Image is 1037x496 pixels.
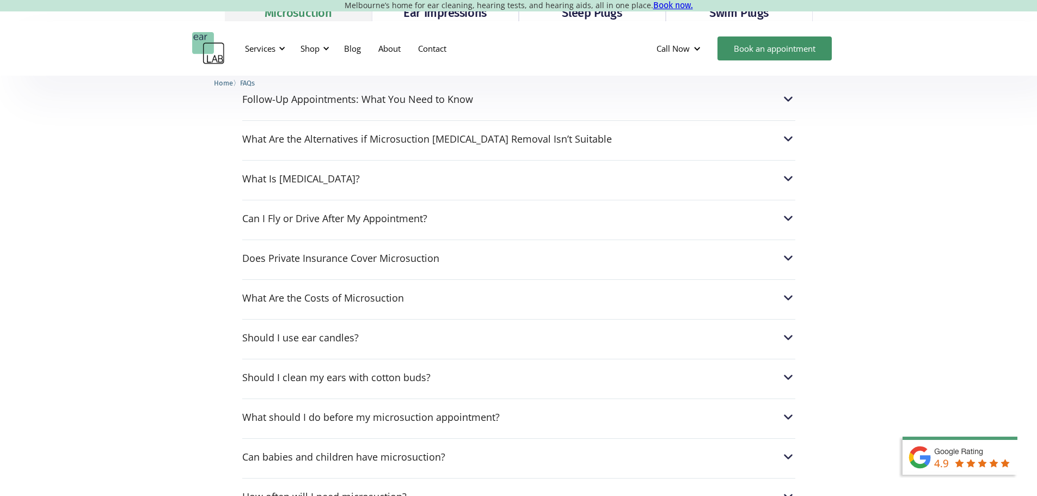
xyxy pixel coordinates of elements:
a: Home [214,77,233,88]
div: What Is [MEDICAL_DATA]? [242,173,360,184]
div: Sleep Plugs [562,4,622,22]
div: Microsuction [265,4,332,22]
div: What should I do before my microsuction appointment? [242,410,795,424]
div: Follow-Up Appointments: What You Need to Know [242,92,795,106]
a: About [370,33,409,64]
div: What Are the Costs of Microsuction [242,291,795,305]
div: Does Private Insurance Cover Microsuction [242,253,439,264]
div: What Are the Costs of Microsuction [242,292,404,303]
div: Shop [300,43,320,54]
a: Blog [335,33,370,64]
div: What Is [MEDICAL_DATA]? [242,172,795,186]
div: Does Private Insurance Cover Microsuction [242,251,795,265]
div: Call Now [656,43,690,54]
span: Home [214,79,233,87]
a: FAQs [240,77,255,88]
a: home [192,32,225,65]
li: 〉 [214,77,240,89]
div: Can I Fly or Drive After My Appointment? [242,213,427,224]
div: Can I Fly or Drive After My Appointment? [242,211,795,225]
div: Can babies and children have microsuction? [242,450,795,464]
div: What Are the Alternatives if Microsuction [MEDICAL_DATA] Removal Isn’t Suitable [242,133,612,144]
div: What should I do before my microsuction appointment? [242,412,500,422]
div: Services [238,32,289,65]
div: Ear Impressions [403,4,486,22]
span: FAQs [240,79,255,87]
div: Follow-Up Appointments: What You Need to Know [242,94,473,105]
div: Call Now [648,32,712,65]
a: Contact [409,33,455,64]
div: Should I clean my ears with cotton buds? [242,370,795,384]
div: Shop [294,32,333,65]
div: Should I clean my ears with cotton buds? [242,372,431,383]
div: Should I use ear candles? [242,332,359,343]
div: What Are the Alternatives if Microsuction [MEDICAL_DATA] Removal Isn’t Suitable [242,132,795,146]
div: Services [245,43,275,54]
a: Book an appointment [717,36,832,60]
div: Swim Plugs [709,4,769,22]
div: Can babies and children have microsuction? [242,451,445,462]
div: Should I use ear candles? [242,330,795,345]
